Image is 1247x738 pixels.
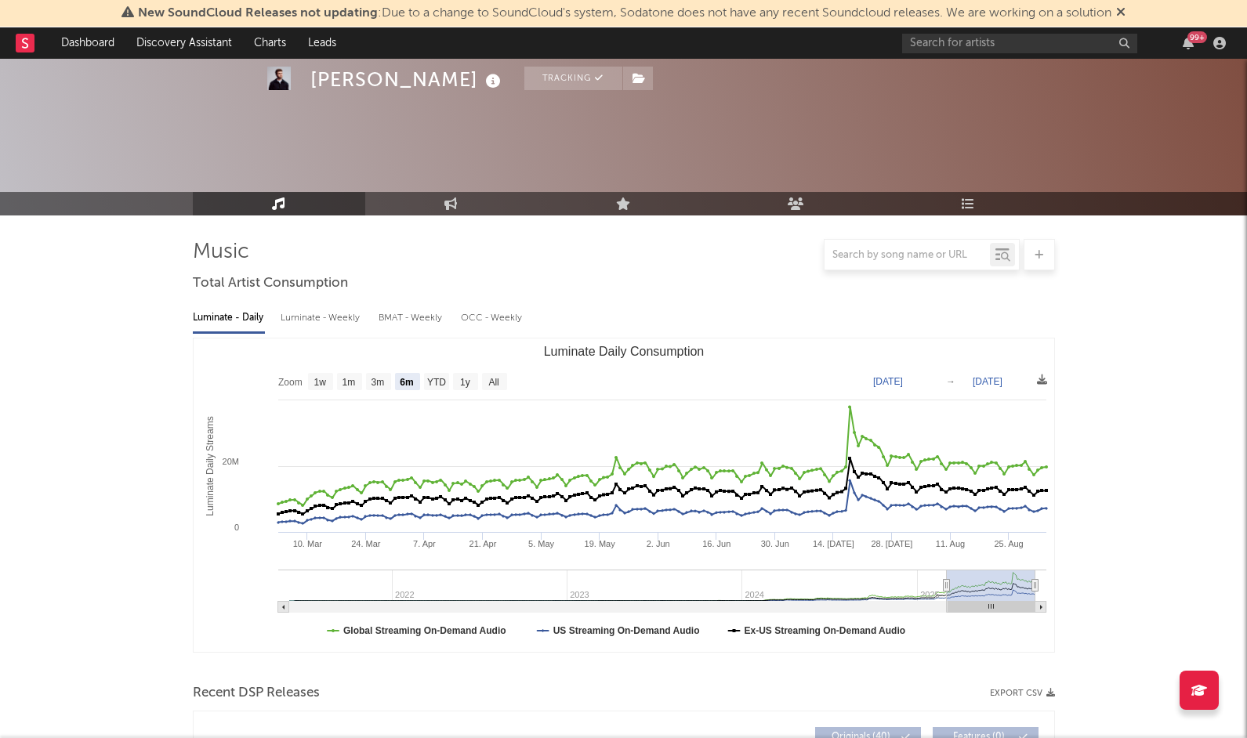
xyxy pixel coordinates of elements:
text: 24. Mar [351,539,381,548]
text: 20M [222,457,238,466]
text: [DATE] [873,376,903,387]
a: Leads [297,27,347,59]
text: 21. Apr [469,539,496,548]
text: Ex-US Streaming On-Demand Audio [744,625,905,636]
span: Recent DSP Releases [193,684,320,703]
text: All [488,377,498,388]
button: Tracking [524,67,622,90]
text: 11. Aug [935,539,964,548]
text: [DATE] [973,376,1002,387]
text: US Streaming On-Demand Audio [553,625,699,636]
a: Dashboard [50,27,125,59]
text: 10. Mar [292,539,322,548]
span: New SoundCloud Releases not updating [138,7,378,20]
text: 6m [400,377,413,388]
div: BMAT - Weekly [379,305,445,331]
text: Luminate Daily Streams [204,416,215,516]
text: Luminate Daily Consumption [543,345,704,358]
text: 28. [DATE] [871,539,912,548]
text: 2. Jun [646,539,669,548]
div: 99 + [1187,31,1207,43]
text: 0 [234,523,238,532]
text: 25. Aug [994,539,1023,548]
text: 1y [460,377,470,388]
div: OCC - Weekly [461,305,524,331]
text: 3m [371,377,384,388]
span: Total Artist Consumption [193,274,348,293]
span: Dismiss [1116,7,1126,20]
div: [PERSON_NAME] [310,67,505,92]
text: Zoom [278,377,303,388]
text: 5. May [528,539,555,548]
text: 7. Apr [413,539,436,548]
input: Search by song name or URL [825,249,990,262]
div: Luminate - Daily [193,305,265,331]
button: 99+ [1183,37,1194,49]
text: Global Streaming On-Demand Audio [343,625,506,636]
text: 30. Jun [760,539,788,548]
span: : Due to a change to SoundCloud's system, Sodatone does not have any recent Soundcloud releases. ... [138,7,1111,20]
input: Search for artists [902,34,1137,53]
svg: Luminate Daily Consumption [194,338,1054,652]
text: 1w [314,377,326,388]
a: Discovery Assistant [125,27,243,59]
text: YTD [426,377,445,388]
button: Export CSV [990,689,1055,698]
div: Luminate - Weekly [281,305,363,331]
a: Charts [243,27,297,59]
text: 16. Jun [702,539,730,548]
text: 1m [342,377,355,388]
text: 19. May [584,539,615,548]
text: → [946,376,955,387]
text: 14. [DATE] [812,539,854,548]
